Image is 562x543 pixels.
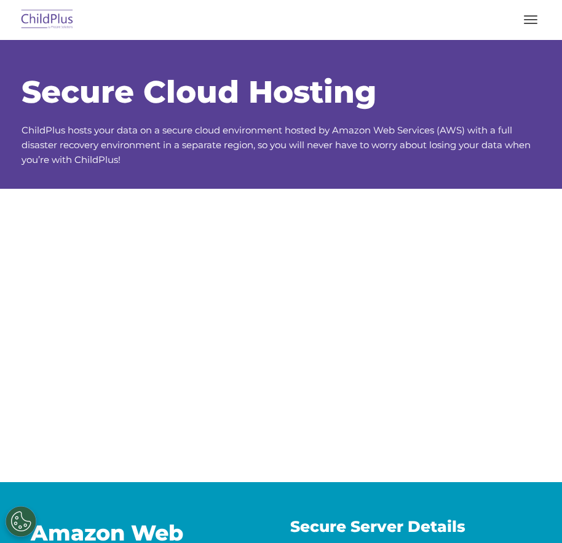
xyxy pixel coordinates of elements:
[6,506,36,537] button: Cookies Settings
[18,6,76,34] img: ChildPlus by Procare Solutions
[290,517,310,536] span: Se
[22,124,531,165] span: ChildPlus hosts your data on a secure cloud environment hosted by Amazon Web Services (AWS) with ...
[310,517,465,536] span: cure Server Details
[22,73,376,111] span: Secure Cloud Hosting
